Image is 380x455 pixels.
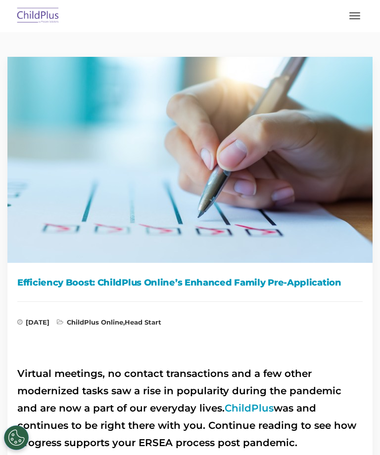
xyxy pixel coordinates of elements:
[17,319,49,329] span: [DATE]
[17,275,363,290] h1: Efficiency Boost: ChildPlus Online’s Enhanced Family Pre-Application
[17,365,363,452] h2: Virtual meetings, no contact transactions and a few other modernized tasks saw a rise in populari...
[15,4,61,28] img: ChildPlus by Procare Solutions
[67,318,123,326] a: ChildPlus Online
[57,319,161,329] span: ,
[4,425,29,450] button: Cookies Settings
[225,402,274,414] a: ChildPlus
[125,318,161,326] a: Head Start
